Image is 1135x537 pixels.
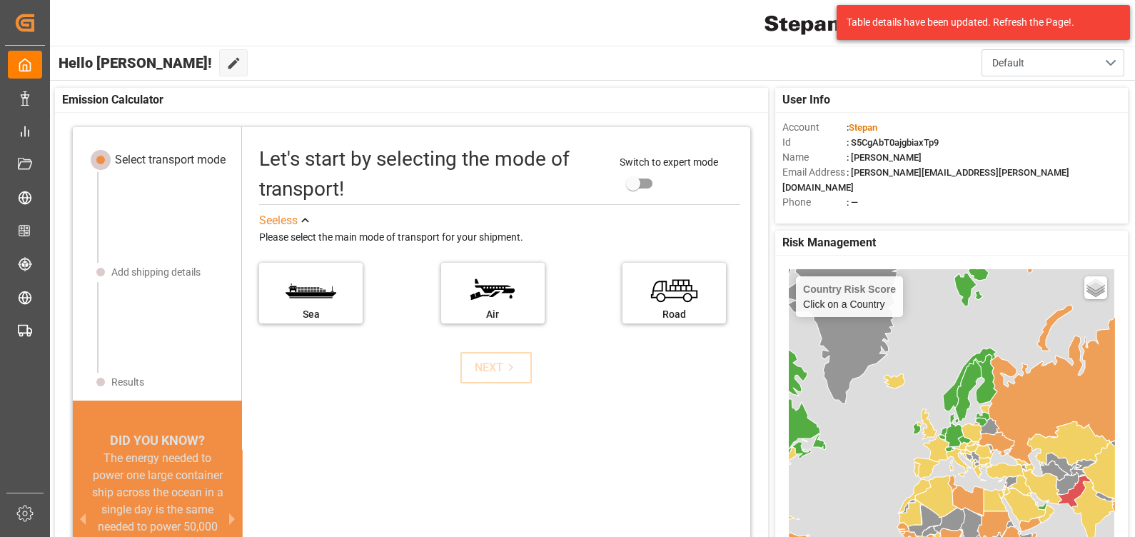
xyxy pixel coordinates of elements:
span: Name [782,150,847,165]
h4: Country Risk Score [803,283,896,295]
span: Stepan [849,122,877,133]
span: Hello [PERSON_NAME]! [59,49,212,76]
button: open menu [982,49,1124,76]
span: Email Address [782,165,847,180]
span: : [PERSON_NAME][EMAIL_ADDRESS][PERSON_NAME][DOMAIN_NAME] [782,167,1069,193]
div: Please select the main mode of transport for your shipment. [259,229,740,246]
span: Emission Calculator [62,91,163,109]
span: Account [782,120,847,135]
a: Layers [1084,276,1107,299]
span: : S5CgAbT0ajgbiaxTp9 [847,137,939,148]
div: NEXT [475,359,518,376]
div: Click on a Country [803,283,896,310]
span: : [PERSON_NAME] [847,152,922,163]
span: Switch to expert mode [620,156,718,168]
span: Risk Management [782,234,876,251]
span: : [847,122,877,133]
div: Air [448,307,538,322]
div: See less [259,212,298,229]
div: Road [630,307,719,322]
span: : Shipper [847,212,882,223]
img: Stepan_Company_logo.svg.png_1713531530.png [765,11,869,36]
div: Sea [266,307,355,322]
span: Id [782,135,847,150]
div: Table details have been updated. Refresh the Page!. [847,15,1109,30]
span: Account Type [782,210,847,225]
div: Results [111,375,144,390]
div: DID YOU KNOW? [73,431,242,450]
span: : — [847,197,858,208]
span: User Info [782,91,830,109]
div: Let's start by selecting the mode of transport! [259,144,605,204]
span: Phone [782,195,847,210]
div: Select transport mode [115,151,226,169]
span: Default [992,56,1024,71]
div: Add shipping details [111,265,201,280]
button: NEXT [460,352,532,383]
